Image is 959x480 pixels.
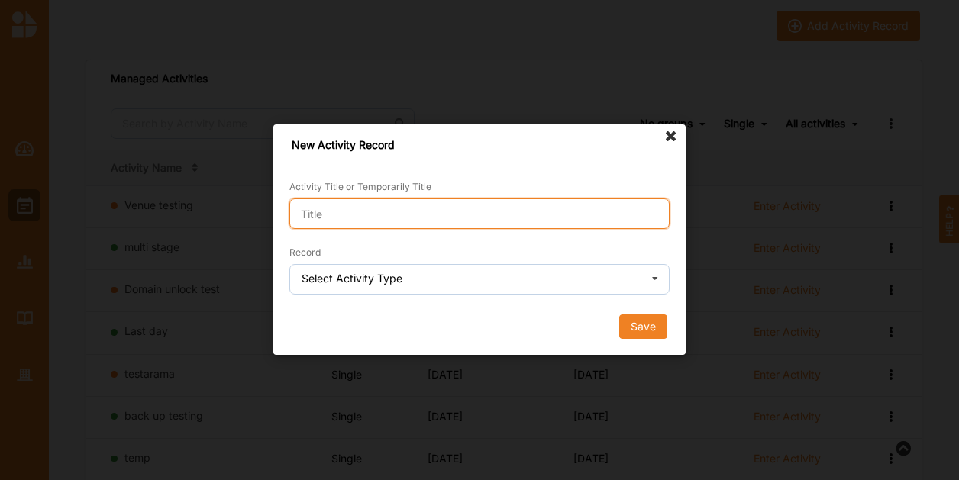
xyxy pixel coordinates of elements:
label: Record [289,246,321,259]
label: Activity Title or Temporarily Title [289,181,431,193]
button: Save [619,315,667,340]
input: Title [289,198,670,229]
div: New Activity Record [273,124,686,163]
div: Select Activity Type [302,273,402,284]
